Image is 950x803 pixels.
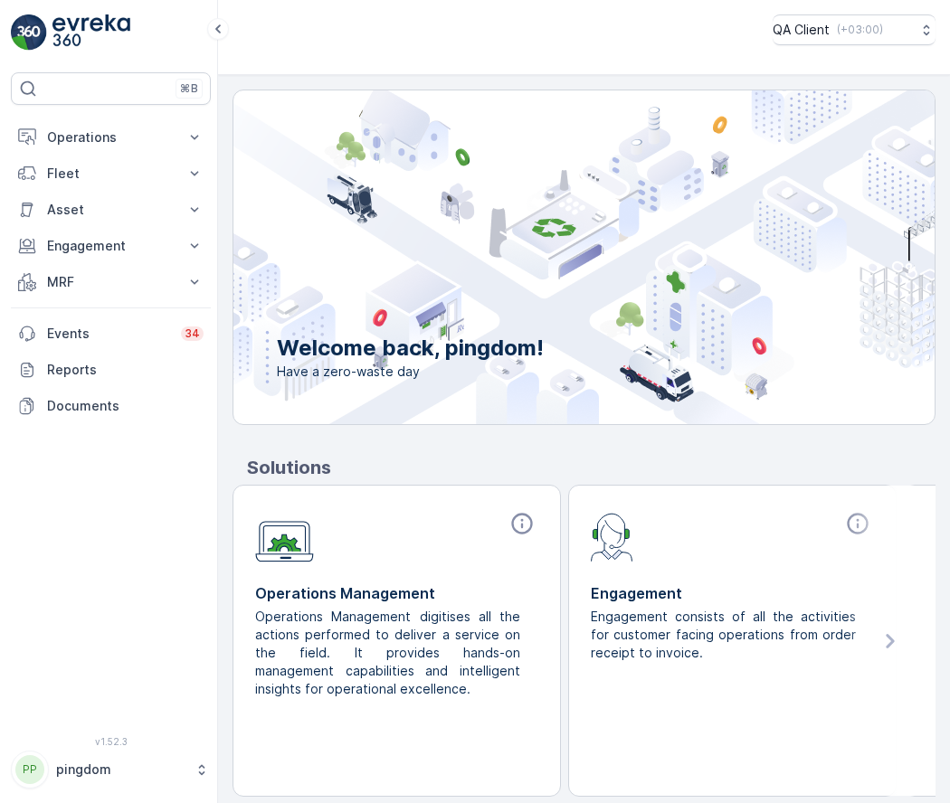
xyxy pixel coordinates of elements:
img: module-icon [255,511,314,562]
div: PP [15,755,44,784]
p: Operations Management [255,582,538,604]
p: Documents [47,397,204,415]
p: Fleet [47,165,175,183]
p: Asset [47,201,175,219]
img: logo [11,14,47,51]
span: v 1.52.3 [11,736,211,747]
img: module-icon [591,511,633,562]
a: Reports [11,352,211,388]
button: Operations [11,119,211,156]
p: Operations Management digitises all the actions performed to deliver a service on the field. It p... [255,608,524,698]
img: logo_light-DOdMpM7g.png [52,14,130,51]
p: Solutions [247,454,936,481]
p: Engagement consists of all the activities for customer facing operations from order receipt to in... [591,608,860,662]
button: Fleet [11,156,211,192]
button: Asset [11,192,211,228]
img: city illustration [152,90,935,424]
p: Engagement [591,582,874,604]
button: Engagement [11,228,211,264]
p: pingdom [56,760,185,779]
button: MRF [11,264,211,300]
p: QA Client [773,21,830,39]
a: Events34 [11,316,211,352]
p: Events [47,325,170,343]
p: Operations [47,128,175,146]
p: ⌘B [180,81,198,96]
a: Documents [11,388,211,424]
button: QA Client(+03:00) [773,14,936,45]
p: 34 [185,326,200,341]
button: PPpingdom [11,751,211,789]
p: MRF [47,273,175,291]
p: ( +03:00 ) [837,23,883,37]
p: Reports [47,361,204,379]
p: Engagement [47,237,175,255]
p: Welcome back, pingdom! [277,334,544,363]
span: Have a zero-waste day [277,363,544,381]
